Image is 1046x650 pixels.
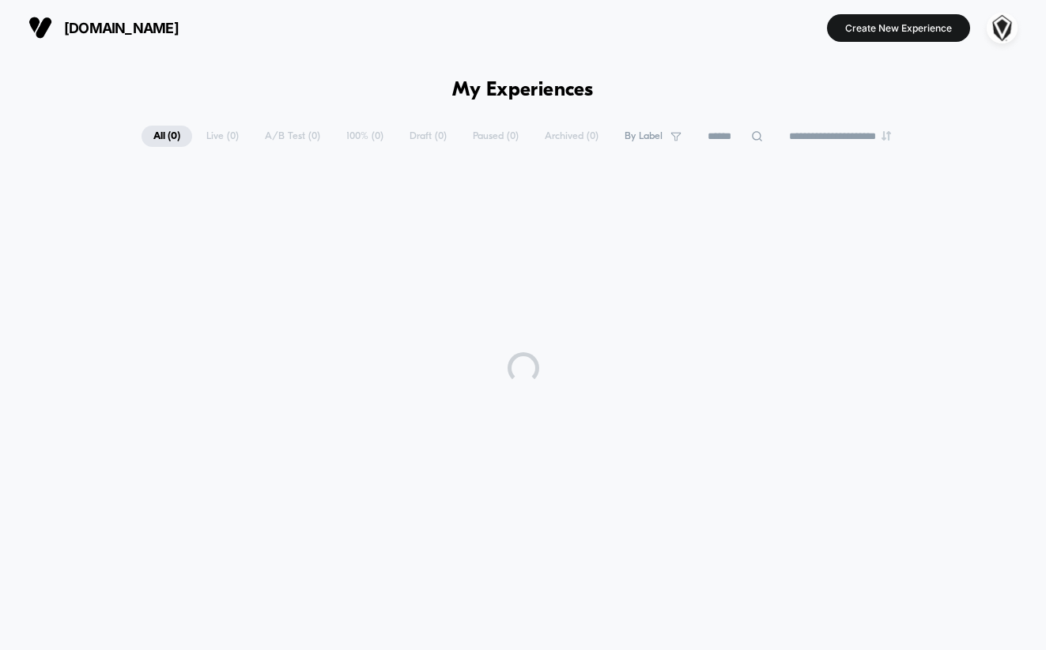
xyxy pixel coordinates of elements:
[452,79,594,102] h1: My Experiences
[982,12,1022,44] button: ppic
[882,131,891,141] img: end
[625,130,663,142] span: By Label
[142,126,192,147] span: All ( 0 )
[28,16,52,39] img: Visually logo
[987,13,1018,43] img: ppic
[827,14,970,42] button: Create New Experience
[64,20,179,36] span: [DOMAIN_NAME]
[24,15,183,40] button: [DOMAIN_NAME]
